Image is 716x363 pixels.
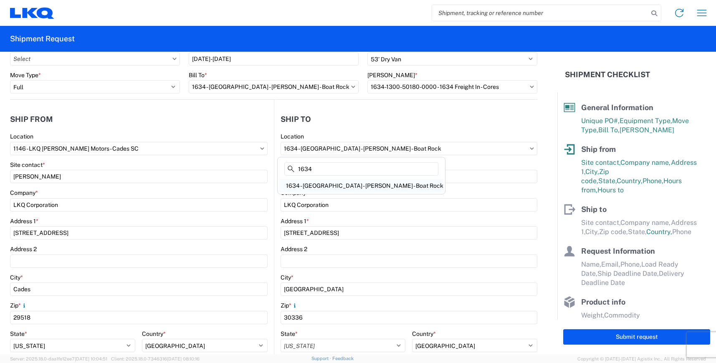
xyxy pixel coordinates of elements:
[10,34,75,44] h2: Shipment Request
[585,228,599,236] span: City,
[597,186,624,194] span: Hours to
[10,356,107,361] span: Server: 2025.18.0-daa1fe12ee7
[597,270,659,277] span: Ship Deadline Date,
[620,260,641,268] span: Phone,
[167,356,200,361] span: [DATE] 08:10:16
[598,177,617,185] span: State,
[563,329,710,345] button: Submit request
[577,355,706,363] span: Copyright © [DATE]-[DATE] Agistix Inc., All Rights Reserved
[620,159,671,166] span: Company name,
[432,5,648,21] input: Shipment, tracking or reference number
[585,168,599,176] span: City,
[10,302,28,309] label: Zip
[620,126,674,134] span: [PERSON_NAME]
[281,217,309,225] label: Address 1
[599,228,628,236] span: Zip code,
[598,126,620,134] span: Bill To,
[332,356,354,361] a: Feedback
[189,80,359,93] input: Select
[581,103,653,112] span: General Information
[367,71,417,79] label: [PERSON_NAME]
[581,247,655,255] span: Request Information
[10,115,53,124] h2: Ship from
[10,330,27,338] label: State
[628,228,646,236] span: State,
[281,302,298,309] label: Zip
[189,71,207,79] label: Bill To
[604,311,640,319] span: Commodity
[412,330,436,338] label: Country
[10,161,45,169] label: Site contact
[581,260,601,268] span: Name,
[565,70,650,80] h2: Shipment Checklist
[10,274,23,281] label: City
[111,356,200,361] span: Client: 2025.18.0-7346316
[281,330,298,338] label: State
[581,205,607,214] span: Ship to
[581,159,620,166] span: Site contact,
[311,356,332,361] a: Support
[581,117,620,125] span: Unique PO#,
[10,189,38,197] label: Company
[10,217,38,225] label: Address 1
[646,228,672,236] span: Country,
[367,80,537,93] input: Select
[617,177,643,185] span: Country,
[672,228,691,236] span: Phone
[581,311,604,319] span: Weight,
[10,133,33,140] label: Location
[281,245,307,253] label: Address 2
[620,219,671,227] span: Company name,
[620,117,672,125] span: Equipment Type,
[281,274,293,281] label: City
[581,297,625,306] span: Product info
[581,145,616,154] span: Ship from
[10,52,180,66] input: Select
[643,177,663,185] span: Phone,
[281,133,304,140] label: Location
[142,330,166,338] label: Country
[75,356,107,361] span: [DATE] 10:04:51
[581,219,620,227] span: Site contact,
[10,142,268,155] input: Select
[281,115,311,124] h2: Ship to
[279,179,443,192] div: 1634 - [GEOGRAPHIC_DATA] - [PERSON_NAME] - Boat Rock
[10,71,41,79] label: Move Type
[281,142,538,155] input: Select
[601,260,620,268] span: Email,
[10,245,37,253] label: Address 2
